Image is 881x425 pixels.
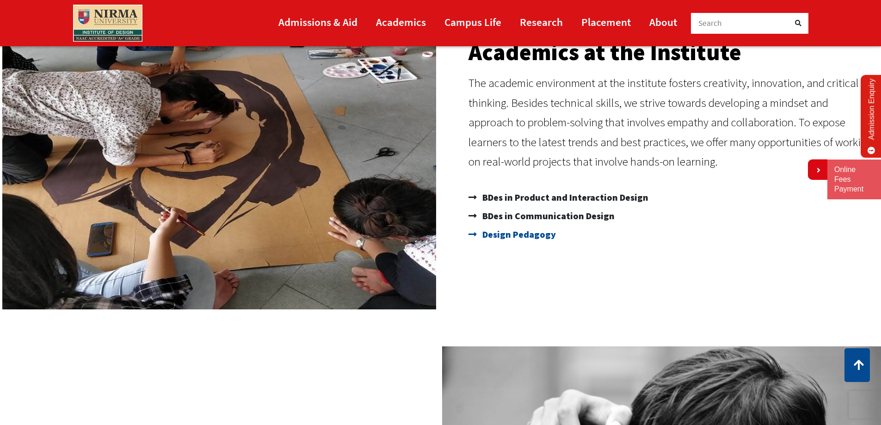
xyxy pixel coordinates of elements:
img: main_logo [73,5,142,42]
a: BDes in Product and Interaction Design [468,188,872,207]
span: Search [698,18,722,28]
a: Research [520,12,563,32]
a: Campus Life [444,12,501,32]
a: BDes in Communication Design [468,207,872,225]
a: Admissions & Aid [278,12,357,32]
a: Design Pedagogy [468,225,872,244]
h2: Academics at the Institute [468,41,872,64]
a: About [649,12,677,32]
span: BDes in Communication Design [480,207,615,225]
p: The academic environment at the institute fosters creativity, innovation, and critical thinking. ... [468,73,872,172]
a: Online Fees Payment [834,165,874,194]
span: Design Pedagogy [480,225,556,244]
span: BDes in Product and Interaction Design [480,188,648,207]
a: Academics [376,12,426,32]
a: Placement [581,12,631,32]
